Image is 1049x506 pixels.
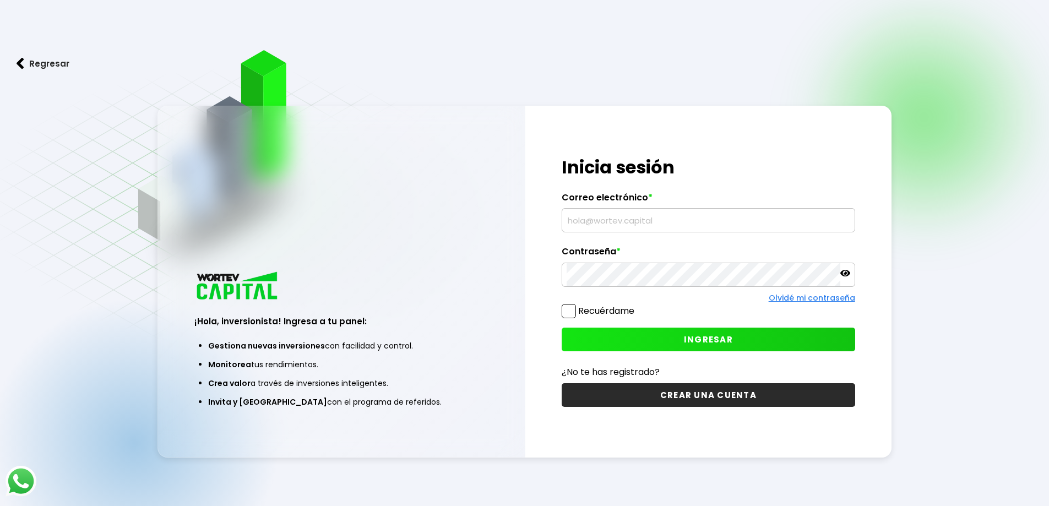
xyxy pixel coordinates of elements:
label: Correo electrónico [562,192,855,209]
li: tus rendimientos. [208,355,474,374]
h1: Inicia sesión [562,154,855,181]
span: INGRESAR [684,334,733,345]
button: INGRESAR [562,328,855,351]
img: logo_wortev_capital [194,270,281,303]
li: con el programa de referidos. [208,393,474,411]
img: logos_whatsapp-icon.242b2217.svg [6,466,36,497]
span: Gestiona nuevas inversiones [208,340,325,351]
span: Monitorea [208,359,251,370]
span: Invita y [GEOGRAPHIC_DATA] [208,396,327,407]
input: hola@wortev.capital [567,209,850,232]
h3: ¡Hola, inversionista! Ingresa a tu panel: [194,315,488,328]
label: Recuérdame [578,304,634,317]
span: Crea valor [208,378,251,389]
img: flecha izquierda [17,58,24,69]
a: Olvidé mi contraseña [769,292,855,303]
p: ¿No te has registrado? [562,365,855,379]
li: a través de inversiones inteligentes. [208,374,474,393]
button: CREAR UNA CUENTA [562,383,855,407]
li: con facilidad y control. [208,336,474,355]
a: ¿No te has registrado?CREAR UNA CUENTA [562,365,855,407]
label: Contraseña [562,246,855,263]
